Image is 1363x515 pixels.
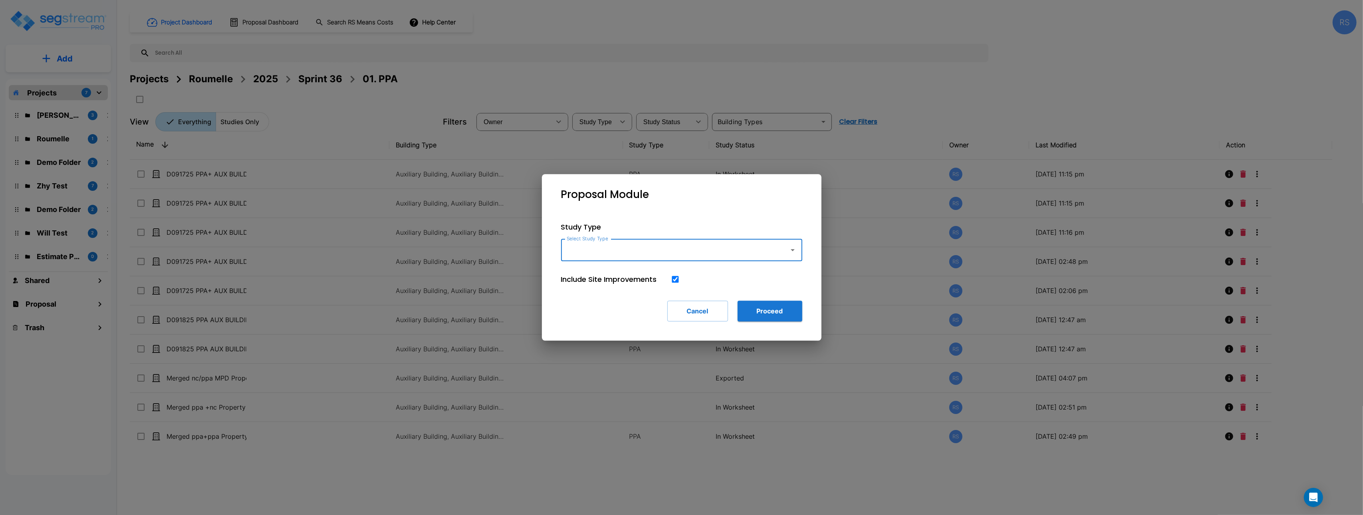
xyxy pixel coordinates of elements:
[561,222,802,232] p: Study Type
[1304,488,1323,507] div: Open Intercom Messenger
[561,274,657,285] p: Include Site Improvements
[561,187,649,202] p: Proposal Module
[738,301,802,321] button: Proceed
[667,301,728,321] button: Cancel
[567,235,608,242] label: Select Study Type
